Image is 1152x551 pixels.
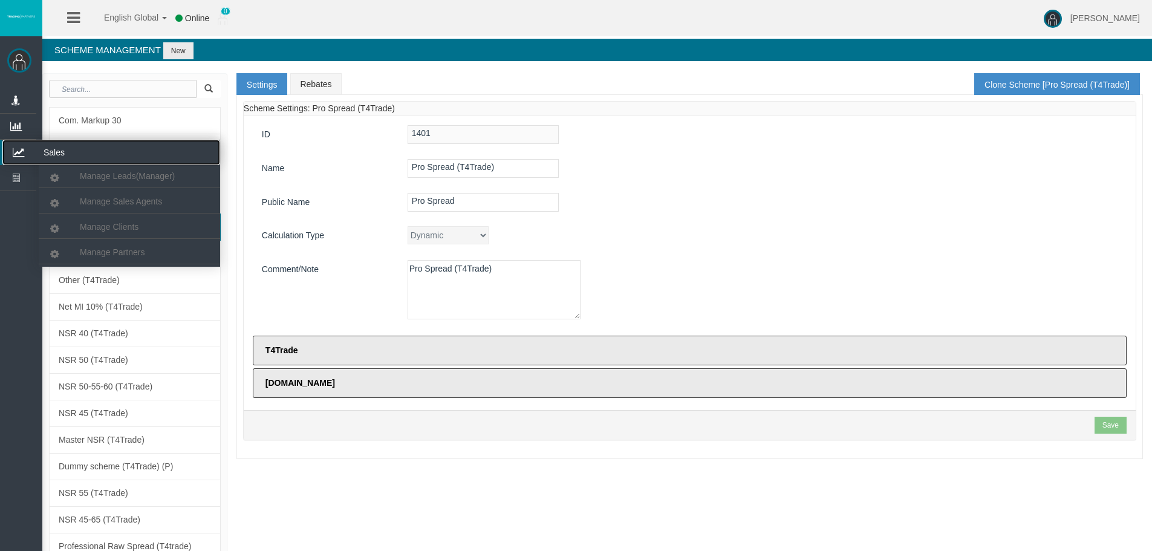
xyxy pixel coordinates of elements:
span: NSR 50 (T4Trade) [59,355,128,365]
span: English Global [88,13,158,22]
span: Pro Spread (T4Trade) [312,103,394,113]
span: Sales [34,140,153,165]
span: Other (T4Trade) [59,275,120,285]
span: Com. Markup 30 [59,116,121,125]
img: user_small.png [218,13,227,25]
span: Scheme Management [54,45,161,55]
span: Net MI 10% (T4Trade) [59,302,143,311]
label: T4Trade [253,336,1127,365]
label: Comment/Note [253,260,399,279]
span: NSR 55 (T4Trade) [59,488,128,498]
span: Manage Sales Agents [80,197,162,206]
span: [PERSON_NAME] [1070,13,1140,23]
span: 0 [221,7,230,15]
a: Manage Sales Agents [39,191,220,212]
input: Search... [49,80,197,98]
a: Manage Clients [39,216,220,238]
img: user-image [1044,10,1062,28]
img: logo.svg [6,14,36,19]
label: Name [253,159,399,178]
a: Manage Partners [39,241,220,263]
span: Manage Clients [80,222,138,232]
span: NSR 40 (T4Trade) [59,328,128,338]
label: ID [253,125,399,144]
span: Online [185,13,209,23]
a: Settings [236,73,288,95]
span: Manage Leads(Manager) [80,171,175,181]
a: Rebates [290,73,341,95]
span: NSR 45-65 (T4Trade) [59,515,140,524]
span: Scheme Settings: [244,103,310,113]
a: Clone Scheme [Pro Spread (T4Trade)] [974,73,1140,95]
label: Calculation Type [253,226,399,245]
span: Manage Partners [80,247,145,257]
span: Professional Raw Spread (T4trade) [59,541,191,551]
label: Public Name [253,193,399,212]
button: New [163,42,194,59]
span: NSR 50-55-60 (T4Trade) [59,382,152,391]
span: Master NSR (T4Trade) [59,435,145,445]
label: [DOMAIN_NAME] [253,368,1127,398]
span: NSR 45 (T4Trade) [59,408,128,418]
a: Sales [2,140,220,165]
span: Dummy scheme (T4Trade) (P) [59,461,173,471]
a: Manage Leads(Manager) [39,165,220,187]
